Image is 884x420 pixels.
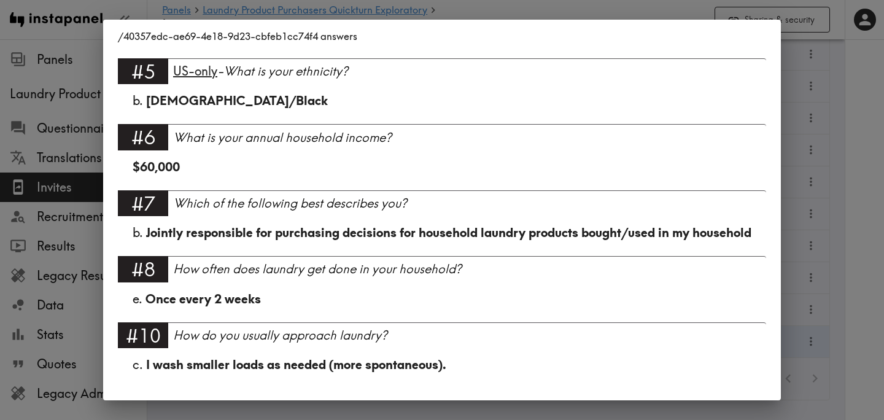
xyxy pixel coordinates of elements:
span: [DEMOGRAPHIC_DATA]/Black [146,93,328,108]
div: $60,000 [133,158,751,190]
span: Once every 2 weeks [145,291,261,306]
div: #5 [118,58,168,84]
a: #10How do you usually approach laundry? [118,322,766,356]
h2: /40357edc-ae69-4e18-9d23-cbfeb1cc74f4 answers [103,20,781,53]
div: #7 [118,190,168,216]
div: #8 [118,256,168,282]
div: #6 [118,124,168,150]
div: b. [133,224,751,241]
a: #6What is your annual household income? [118,124,766,158]
a: #5US-only-What is your ethnicity? [118,58,766,92]
a: #8How often does laundry get done in your household? [118,256,766,290]
div: b. [133,92,751,109]
div: c. [133,356,751,373]
div: e. [133,290,751,308]
div: How do you usually approach laundry? [173,327,766,344]
span: Jointly responsible for purchasing decisions for household laundry products bought/used in my hou... [146,225,751,240]
div: - What is your ethnicity? [173,63,766,80]
div: Which of the following best describes you? [173,195,766,212]
a: #7Which of the following best describes you? [118,190,766,224]
span: I wash smaller loads as needed (more spontaneous). [146,357,446,372]
div: What is your annual household income? [173,129,766,146]
div: #10 [118,322,168,348]
div: How often does laundry get done in your household? [173,260,766,278]
span: US-only [173,63,217,79]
